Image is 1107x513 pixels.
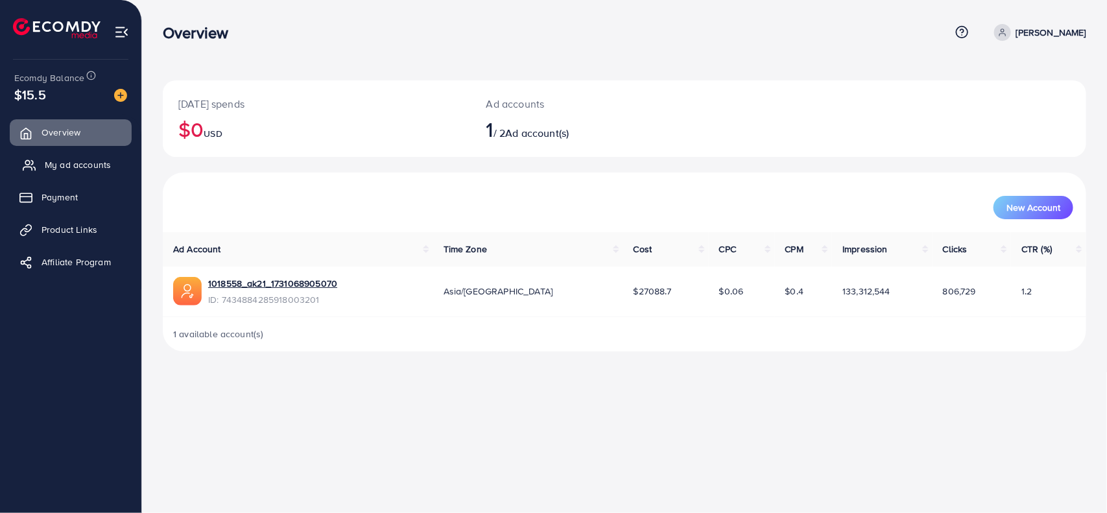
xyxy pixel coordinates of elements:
a: Affiliate Program [10,249,132,275]
span: 133,312,544 [842,285,890,298]
span: CTR (%) [1021,243,1052,256]
span: USD [204,127,222,140]
p: [PERSON_NAME] [1016,25,1086,40]
span: Cost [634,243,652,256]
span: $15.5 [14,85,46,104]
span: My ad accounts [45,158,111,171]
span: Payment [42,191,78,204]
button: New Account [994,196,1073,219]
span: Overview [42,126,80,139]
a: My ad accounts [10,152,132,178]
span: 1.2 [1021,285,1032,298]
span: $27088.7 [634,285,671,298]
span: 806,729 [943,285,976,298]
span: CPM [785,243,803,256]
img: image [114,89,127,102]
span: ID: 7434884285918003201 [208,293,337,306]
span: Impression [842,243,888,256]
a: Payment [10,184,132,210]
span: Asia/[GEOGRAPHIC_DATA] [444,285,553,298]
img: ic-ads-acc.e4c84228.svg [173,277,202,305]
span: Ad account(s) [505,126,569,140]
span: CPC [719,243,736,256]
span: 1 available account(s) [173,328,264,340]
span: Affiliate Program [42,256,111,268]
a: Overview [10,119,132,145]
span: Product Links [42,223,97,236]
span: Clicks [943,243,968,256]
img: menu [114,25,129,40]
span: $0.06 [719,285,744,298]
p: [DATE] spends [178,96,455,112]
h2: / 2 [486,117,686,141]
h3: Overview [163,23,239,42]
p: Ad accounts [486,96,686,112]
a: 1018558_ak21_1731068905070 [208,277,337,290]
span: 1 [486,114,494,144]
span: Ecomdy Balance [14,71,84,84]
span: Time Zone [444,243,487,256]
img: logo [13,18,101,38]
h2: $0 [178,117,455,141]
span: Ad Account [173,243,221,256]
span: $0.4 [785,285,804,298]
a: Product Links [10,217,132,243]
span: New Account [1006,203,1060,212]
a: [PERSON_NAME] [989,24,1086,41]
